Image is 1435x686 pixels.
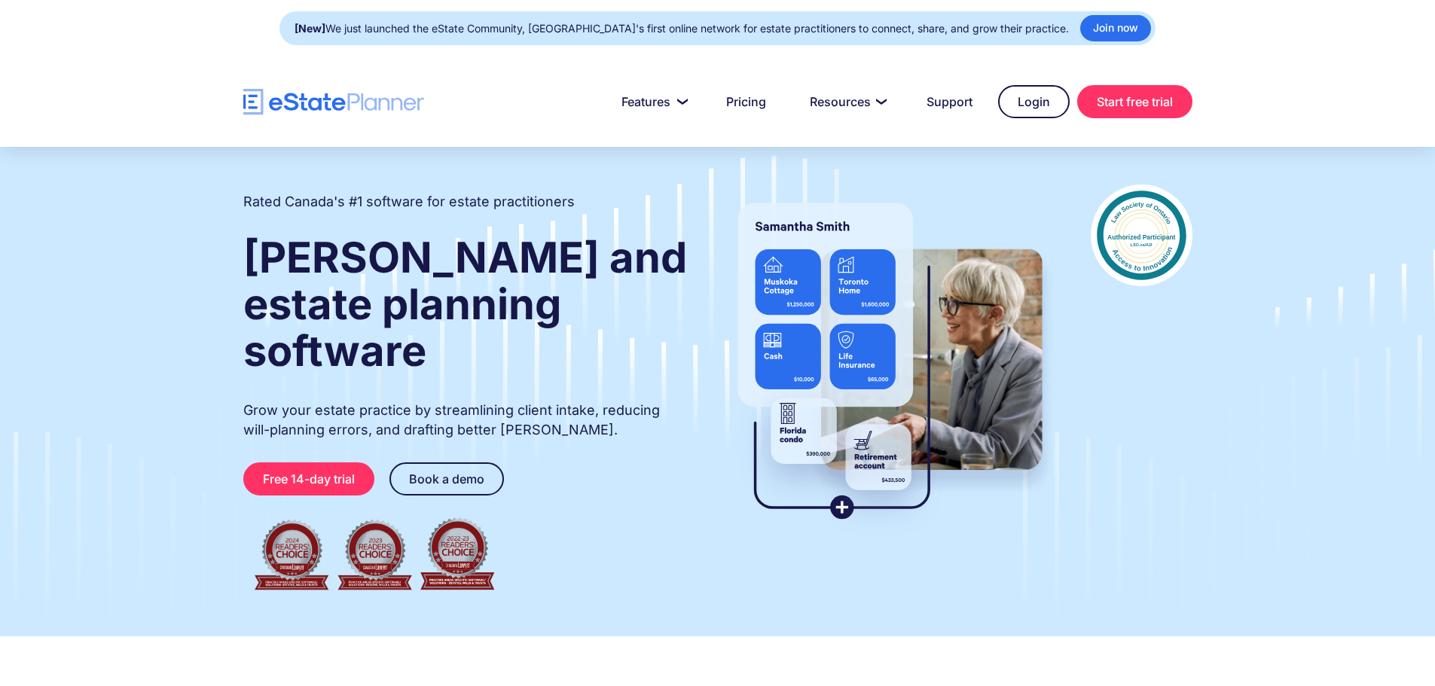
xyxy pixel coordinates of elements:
[603,87,701,117] a: Features
[243,401,689,440] p: Grow your estate practice by streamlining client intake, reducing will-planning errors, and draft...
[792,87,901,117] a: Resources
[389,462,504,495] a: Book a demo
[243,462,374,495] a: Free 14-day trial
[708,87,784,117] a: Pricing
[1077,85,1192,118] a: Start free trial
[243,89,424,115] a: home
[998,85,1070,118] a: Login
[1080,15,1151,41] a: Join now
[243,192,575,212] h2: Rated Canada's #1 software for estate practitioners
[719,184,1061,538] img: estate planner showing wills to their clients, using eState Planner, a leading estate planning so...
[243,232,687,377] strong: [PERSON_NAME] and estate planning software
[295,22,325,35] strong: [New]
[295,18,1069,39] div: We just launched the eState Community, [GEOGRAPHIC_DATA]'s first online network for estate practi...
[908,87,991,117] a: Support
